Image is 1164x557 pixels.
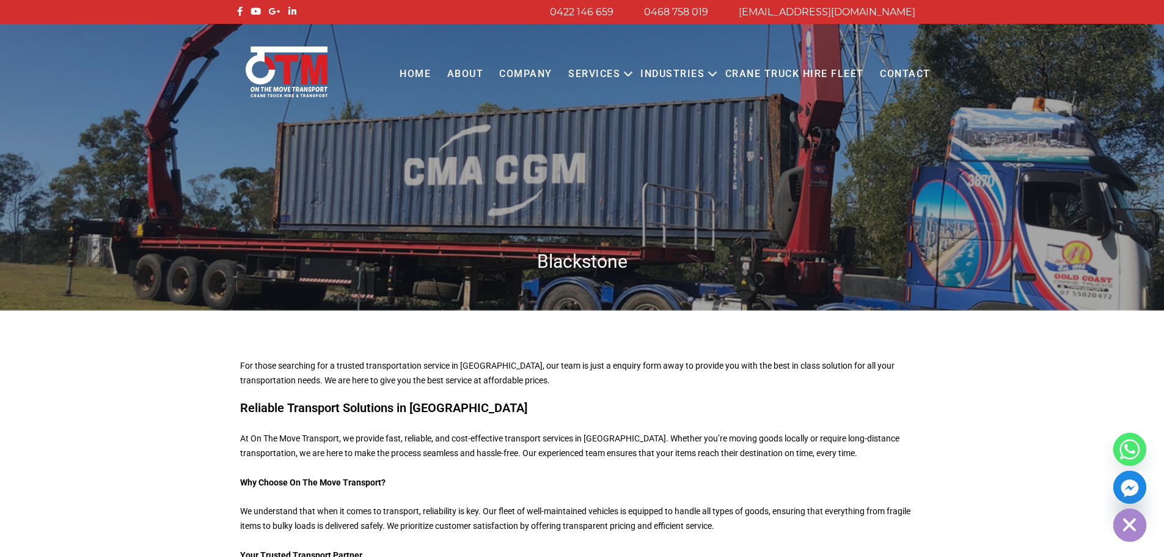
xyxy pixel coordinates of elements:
[1113,471,1146,504] a: Facebook_Messenger
[560,57,628,91] a: Services
[392,57,439,91] a: Home
[240,504,924,548] p: We understand that when it comes to transport, reliability is key. Our fleet of well-maintained v...
[240,478,386,487] strong: Why Choose On The Move Transport?
[1113,433,1146,466] a: Whatsapp
[243,45,330,98] img: Otmtransport
[439,57,491,91] a: About
[739,6,915,18] a: [EMAIL_ADDRESS][DOMAIN_NAME]
[632,57,712,91] a: Industries
[240,432,924,475] p: At On The Move Transport, we provide fast, reliable, and cost-effective transport services in [GE...
[717,57,871,91] a: Crane Truck Hire Fleet
[491,57,560,91] a: COMPANY
[550,6,613,18] a: 0422 146 659
[234,249,931,273] h1: Blackstone
[240,400,527,415] strong: Reliable Transport Solutions in [GEOGRAPHIC_DATA]
[872,57,939,91] a: Contact
[240,359,924,388] p: For those searching for a trusted transportation service in [GEOGRAPHIC_DATA], our team is just a...
[644,6,708,18] a: 0468 758 019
